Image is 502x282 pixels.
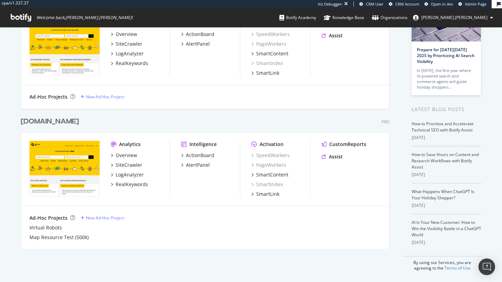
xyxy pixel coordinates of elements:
[116,40,142,47] div: SiteCrawler
[372,14,407,21] div: Organizations
[407,12,499,23] button: [PERSON_NAME].[PERSON_NAME]
[359,1,384,7] a: CRM User
[458,1,486,7] a: Admin Page
[478,258,495,275] div: Open Intercom Messenger
[29,234,89,241] a: Map Resource Test (500k)
[251,191,279,198] a: SmartLink
[116,152,137,159] div: Overview
[116,181,148,188] div: RealKeywords
[256,191,279,198] div: SmartLink
[382,119,389,125] div: Pro
[256,50,288,57] div: SmartContent
[251,70,279,76] a: SmartLink
[465,1,486,7] span: Admin Page
[116,31,137,38] div: Overview
[111,152,137,159] a: Overview
[256,171,288,178] div: SmartContent
[186,31,214,38] div: ActionBoard
[412,189,474,201] a: What Happens When ChatGPT Is Your Holiday Shopper?
[111,171,144,178] a: LogAnalyzer
[324,14,364,21] div: Knowledge Base
[111,50,144,57] a: LogAnalyzer
[111,60,148,67] a: RealKeywords
[322,141,366,148] a: CustomReports
[181,31,214,38] a: ActionBoard
[119,141,141,148] div: Analytics
[412,152,479,170] a: How to Save Hours on Content and Research Workflows with Botify Assist
[412,106,481,113] div: Latest Blog Posts
[279,8,316,27] a: Botify Academy
[251,181,283,188] a: SmartIndex
[324,8,364,27] a: Knowledge Base
[116,50,144,57] div: LogAnalyzer
[424,1,453,7] a: Open in dev
[36,15,133,20] span: Welcome back, [PERSON_NAME].[PERSON_NAME] !
[21,117,79,127] div: [DOMAIN_NAME]
[329,141,366,148] div: CustomReports
[412,172,481,178] div: [DATE]
[318,1,343,7] div: Viz Debugger:
[111,31,137,38] a: Overview
[251,60,283,67] a: SmartIndex
[186,162,210,169] div: AlertPanel
[29,141,100,197] img: yellowpages.ca
[251,31,290,38] a: SpeedWorkers
[116,171,144,178] div: LogAnalyzer
[81,94,124,100] a: New Ad-Hoc Project
[86,94,124,100] div: New Ad-Hoc Project
[116,60,148,67] div: RealKeywords
[412,239,481,246] div: [DATE]
[81,215,124,221] a: New Ad-Hoc Project
[251,40,286,47] a: PageWorkers
[395,1,419,7] span: CRM Account
[322,32,343,39] a: Assist
[29,215,68,221] div: Ad-Hoc Projects
[322,153,343,160] a: Assist
[251,50,288,57] a: SmartContent
[111,181,148,188] a: RealKeywords
[421,15,487,20] span: jessica.jordan
[189,141,217,148] div: Intelligence
[389,1,419,7] a: CRM Account
[186,40,210,47] div: AlertPanel
[329,153,343,160] div: Assist
[412,202,481,209] div: [DATE]
[29,224,62,231] a: Virtual Robots
[111,40,142,47] a: SiteCrawler
[366,1,384,7] span: CRM User
[251,171,288,178] a: SmartContent
[86,215,124,221] div: New Ad-Hoc Project
[445,265,470,271] a: Terms of Use
[29,20,100,76] img: pagesjaunes.ca
[412,121,474,133] a: How to Prioritize and Accelerate Technical SEO with Botify Assist
[417,47,475,64] a: Prepare for [DATE][DATE] 2025 by Prioritizing AI Search Visibility
[412,219,481,238] a: AI Is Your New Customer: How to Win the Visibility Battle in a ChatGPT World
[251,162,286,169] a: PageWorkers
[181,162,210,169] a: AlertPanel
[21,117,82,127] a: [DOMAIN_NAME]
[251,152,290,159] a: SpeedWorkers
[260,141,284,148] div: Activation
[412,135,481,141] div: [DATE]
[186,152,214,159] div: ActionBoard
[279,14,316,21] div: Botify Academy
[116,162,142,169] div: SiteCrawler
[329,32,343,39] div: Assist
[29,93,68,100] div: Ad-Hoc Projects
[111,162,142,169] a: SiteCrawler
[181,152,214,159] a: ActionBoard
[372,8,407,27] a: Organizations
[256,70,279,76] div: SmartLink
[403,256,481,271] div: By using our Services, you are agreeing to the
[417,68,476,90] div: In [DATE], the first year where AI-powered search and commerce agents will guide holiday shoppers…
[431,1,453,7] span: Open in dev
[181,40,210,47] a: AlertPanel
